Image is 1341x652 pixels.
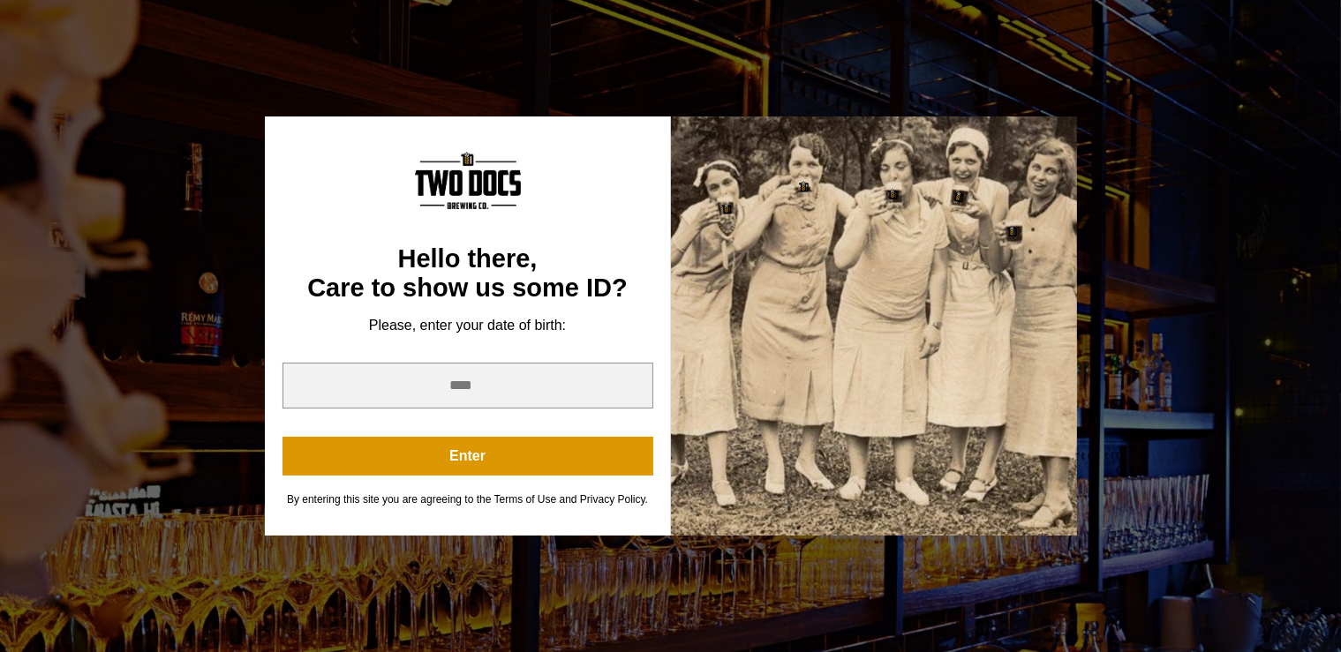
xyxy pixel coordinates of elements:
input: year [283,363,653,408]
div: By entering this site you are agreeing to the Terms of Use and Privacy Policy. [283,493,653,506]
img: Content Logo [415,152,521,209]
div: Hello there, Care to show us some ID? [283,244,653,304]
button: Enter [283,437,653,476]
div: Please, enter your date of birth: [283,317,653,334]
